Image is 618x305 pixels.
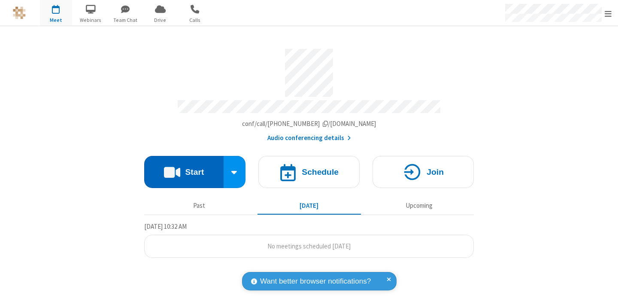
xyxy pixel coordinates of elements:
[185,168,204,176] h4: Start
[109,16,142,24] span: Team Chat
[224,156,246,188] div: Start conference options
[40,16,72,24] span: Meet
[179,16,211,24] span: Calls
[148,197,251,214] button: Past
[260,276,371,287] span: Want better browser notifications?
[267,133,351,143] button: Audio conferencing details
[367,197,471,214] button: Upcoming
[267,242,351,250] span: No meetings scheduled [DATE]
[242,120,376,128] span: Copy my meeting room link
[258,156,360,188] button: Schedule
[75,16,107,24] span: Webinars
[144,221,474,258] section: Today's Meetings
[242,119,376,129] button: Copy my meeting room linkCopy my meeting room link
[373,156,474,188] button: Join
[144,156,224,188] button: Start
[13,6,26,19] img: QA Selenium DO NOT DELETE OR CHANGE
[144,222,187,230] span: [DATE] 10:32 AM
[257,197,361,214] button: [DATE]
[144,16,176,24] span: Drive
[427,168,444,176] h4: Join
[302,168,339,176] h4: Schedule
[144,42,474,143] section: Account details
